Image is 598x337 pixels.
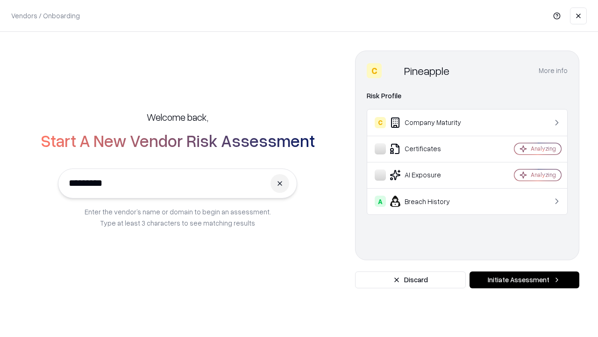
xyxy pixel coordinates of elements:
[531,145,556,153] div: Analyzing
[470,271,579,288] button: Initiate Assessment
[375,143,486,154] div: Certificates
[375,196,486,207] div: Breach History
[375,169,486,181] div: AI Exposure
[539,62,568,79] button: More info
[41,131,315,150] h2: Start A New Vendor Risk Assessment
[85,206,271,228] p: Enter the vendor’s name or domain to begin an assessment. Type at least 3 characters to see match...
[147,110,208,124] h5: Welcome back,
[385,63,400,78] img: Pineapple
[11,11,80,21] p: Vendors / Onboarding
[404,63,449,78] div: Pineapple
[367,90,568,102] div: Risk Profile
[375,196,386,207] div: A
[355,271,466,288] button: Discard
[531,171,556,179] div: Analyzing
[375,117,486,128] div: Company Maturity
[375,117,386,128] div: C
[367,63,382,78] div: C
